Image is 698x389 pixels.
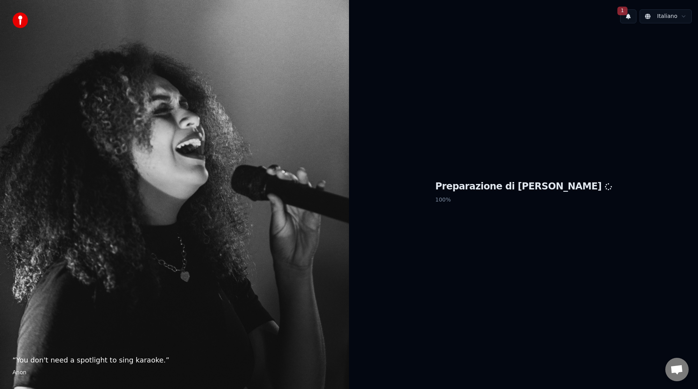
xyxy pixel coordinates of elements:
a: Aprire la chat [665,358,689,381]
img: youka [12,12,28,28]
footer: Anon [12,369,337,377]
p: “ You don't need a spotlight to sing karaoke. ” [12,355,337,366]
h1: Preparazione di [PERSON_NAME] [435,180,612,193]
span: 1 [617,7,627,15]
p: 100 % [435,193,612,207]
button: 1 [620,9,636,23]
